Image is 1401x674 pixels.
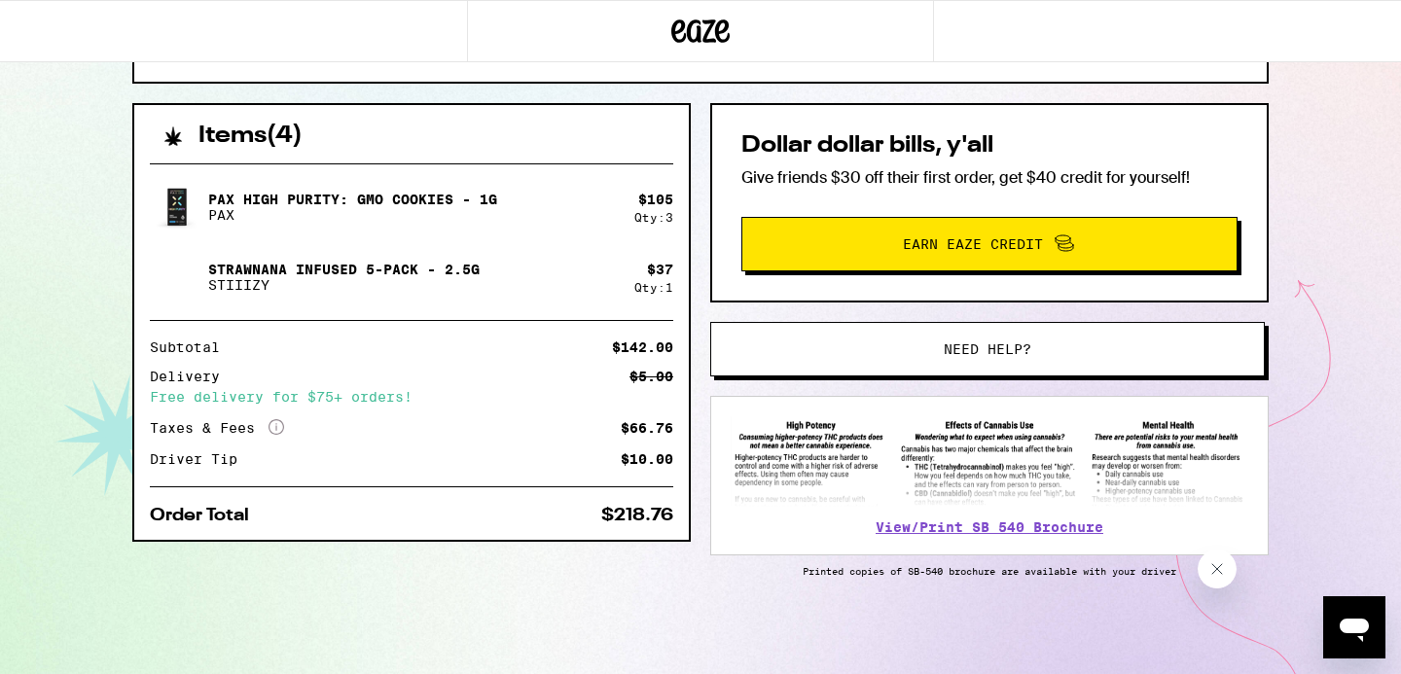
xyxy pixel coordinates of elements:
button: Need help? [710,322,1265,376]
span: Need help? [944,342,1031,356]
div: Delivery [150,370,233,383]
img: SB 540 Brochure preview [731,416,1248,507]
div: Qty: 1 [634,281,673,294]
button: Earn Eaze Credit [741,217,1238,271]
div: $142.00 [612,340,673,354]
p: Printed copies of SB-540 brochure are available with your driver [710,565,1269,577]
div: $66.76 [621,421,673,435]
div: $ 37 [647,262,673,277]
img: Strawnana Infused 5-Pack - 2.5g [150,250,204,304]
img: Pax High Purity: GMO Cookies - 1g [150,180,204,234]
div: Driver Tip [150,452,251,466]
div: $10.00 [621,452,673,466]
div: $218.76 [601,507,673,524]
h2: Items ( 4 ) [198,124,303,148]
span: Earn Eaze Credit [903,237,1043,251]
p: Strawnana Infused 5-Pack - 2.5g [208,262,480,277]
div: Free delivery for $75+ orders! [150,390,673,404]
span: Hi. Need any help? [12,14,140,29]
p: PAX [208,207,497,223]
div: Qty: 3 [634,211,673,224]
div: $5.00 [629,370,673,383]
h2: Dollar dollar bills, y'all [741,134,1238,158]
div: Subtotal [150,340,233,354]
p: STIIIZY [208,277,480,293]
p: Give friends $30 off their first order, get $40 credit for yourself! [741,167,1238,188]
div: Order Total [150,507,263,524]
iframe: Close message [1198,550,1237,588]
p: Pax High Purity: GMO Cookies - 1g [208,192,497,207]
div: $ 105 [638,192,673,207]
div: Taxes & Fees [150,419,284,437]
iframe: Button to launch messaging window [1323,596,1385,658]
a: View/Print SB 540 Brochure [876,519,1103,535]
